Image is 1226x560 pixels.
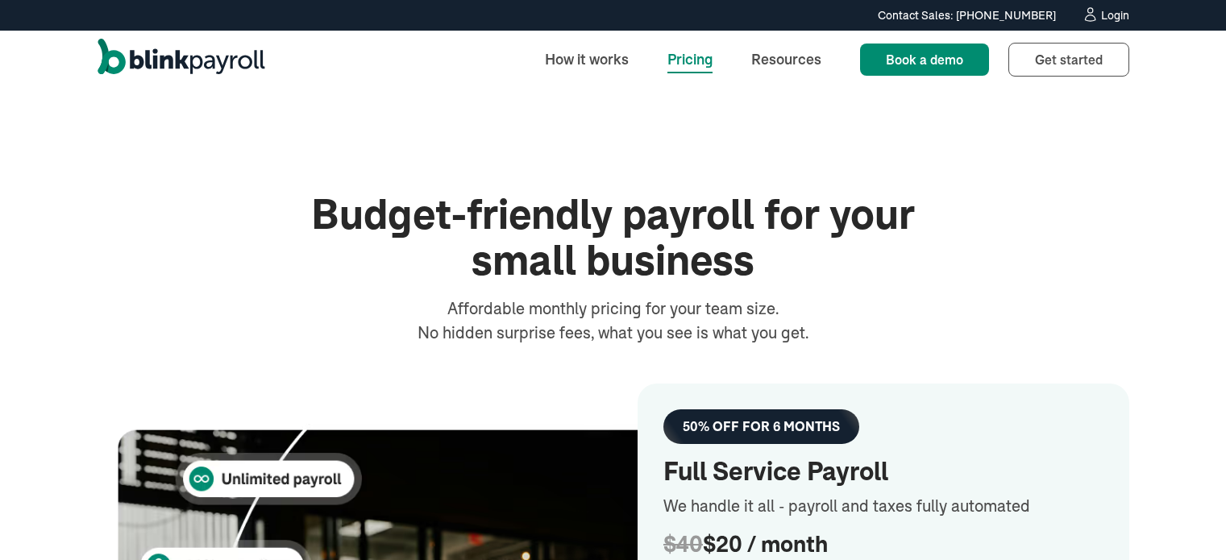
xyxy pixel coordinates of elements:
a: How it works [532,42,642,77]
a: Book a demo [860,44,989,76]
div: $20 / month [663,531,1103,558]
div: 50% OFF FOR 6 MONTHS [683,419,840,434]
span: Book a demo [886,52,963,68]
h1: Budget-friendly payroll for your small business [291,192,936,284]
a: Get started [1008,43,1129,77]
a: Resources [738,42,834,77]
a: home [98,39,265,81]
span: $40 [663,532,703,557]
span: Get started [1035,52,1103,68]
div: We handle it all - payroll and taxes fully automated [663,494,1103,518]
div: Contact Sales: [PHONE_NUMBER] [878,7,1056,24]
a: Login [1082,6,1129,24]
div: Affordable monthly pricing for your team size. No hidden surprise fees, what you see is what you ... [414,297,813,345]
a: Pricing [655,42,725,77]
h2: Full Service Payroll [663,457,1103,487]
div: Login [1101,10,1129,21]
